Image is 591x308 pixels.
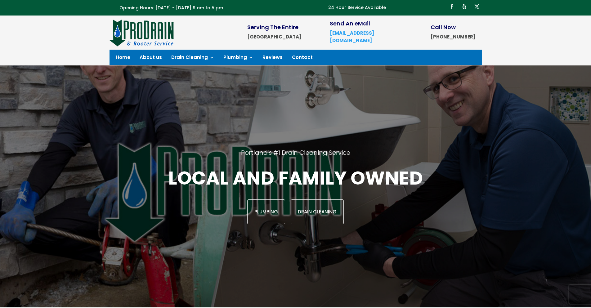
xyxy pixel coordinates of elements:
[77,149,514,166] h2: Portland's #1 Drain Cleaning Service
[330,30,374,44] a: [EMAIL_ADDRESS][DOMAIN_NAME]
[247,199,285,224] a: Plumbing
[110,19,174,47] img: site-logo-100h
[171,55,214,62] a: Drain Cleaning
[223,55,253,62] a: Plumbing
[291,199,344,224] a: Drain Cleaning
[247,33,301,40] strong: [GEOGRAPHIC_DATA]
[77,166,514,224] div: Local and family owned
[447,2,457,11] a: Follow on Facebook
[459,2,469,11] a: Follow on Yelp
[119,5,223,11] span: Opening Hours: [DATE] - [DATE] 9 am to 5 pm
[140,55,162,62] a: About us
[472,2,482,11] a: Follow on X
[116,55,130,62] a: Home
[330,20,370,27] span: Send An eMail
[292,55,313,62] a: Contact
[431,23,456,31] span: Call Now
[431,33,475,40] strong: [PHONE_NUMBER]
[262,55,283,62] a: Reviews
[328,4,386,11] p: 24 Hour Service Available
[247,23,298,31] span: Serving The Entire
